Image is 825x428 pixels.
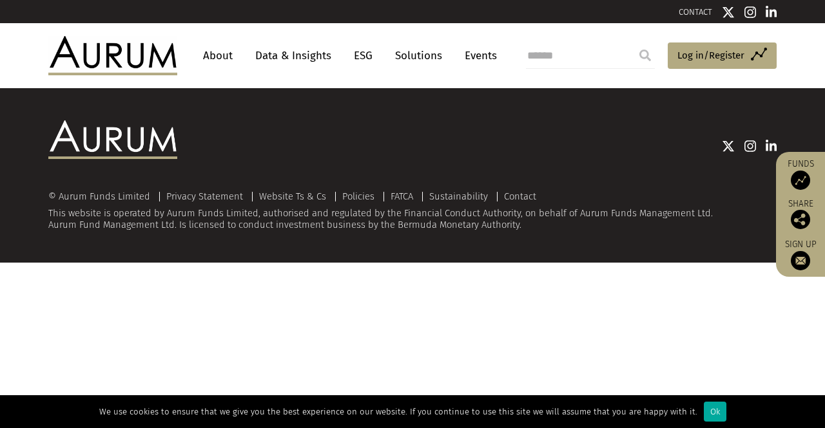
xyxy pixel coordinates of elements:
[429,191,488,202] a: Sustainability
[744,140,756,153] img: Instagram icon
[791,171,810,190] img: Access Funds
[791,251,810,270] img: Sign up to our newsletter
[48,120,177,159] img: Aurum Logo
[48,192,157,201] div: © Aurum Funds Limited
[722,140,735,153] img: Twitter icon
[48,36,177,75] img: Aurum
[166,191,243,202] a: Privacy Statement
[782,158,819,190] a: Funds
[791,210,810,229] img: Share this post
[389,44,449,68] a: Solutions
[668,42,777,70] a: Log in/Register
[782,239,819,270] a: Sign up
[679,7,712,17] a: CONTACT
[458,44,497,68] a: Events
[391,191,413,202] a: FATCA
[766,6,777,19] img: Linkedin icon
[197,44,239,68] a: About
[677,48,744,63] span: Log in/Register
[504,191,536,202] a: Contact
[249,44,338,68] a: Data & Insights
[782,200,819,229] div: Share
[48,191,777,230] div: This website is operated by Aurum Funds Limited, authorised and regulated by the Financial Conduc...
[342,191,374,202] a: Policies
[632,42,658,68] input: Submit
[259,191,326,202] a: Website Ts & Cs
[722,6,735,19] img: Twitter icon
[347,44,379,68] a: ESG
[744,6,756,19] img: Instagram icon
[766,140,777,153] img: Linkedin icon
